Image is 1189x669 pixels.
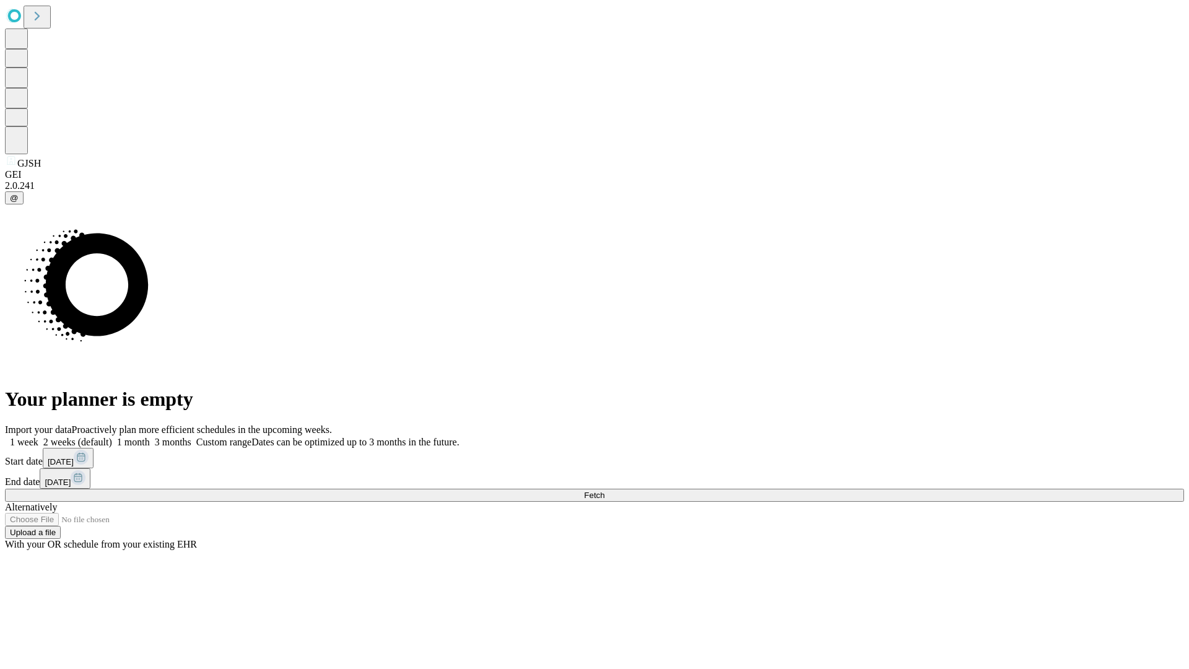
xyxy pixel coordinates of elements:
span: Custom range [196,437,251,447]
span: Import your data [5,424,72,435]
div: GEI [5,169,1184,180]
span: Fetch [584,491,604,500]
button: Upload a file [5,526,61,539]
button: [DATE] [43,448,94,468]
button: @ [5,191,24,204]
h1: Your planner is empty [5,388,1184,411]
span: 1 week [10,437,38,447]
span: [DATE] [48,457,74,466]
button: [DATE] [40,468,90,489]
span: 2 weeks (default) [43,437,112,447]
span: With your OR schedule from your existing EHR [5,539,197,549]
span: @ [10,193,19,203]
div: End date [5,468,1184,489]
span: 3 months [155,437,191,447]
button: Fetch [5,489,1184,502]
span: [DATE] [45,478,71,487]
span: Proactively plan more efficient schedules in the upcoming weeks. [72,424,332,435]
span: Dates can be optimized up to 3 months in the future. [251,437,459,447]
div: Start date [5,448,1184,468]
div: 2.0.241 [5,180,1184,191]
span: Alternatively [5,502,57,512]
span: 1 month [117,437,150,447]
span: GJSH [17,158,41,168]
